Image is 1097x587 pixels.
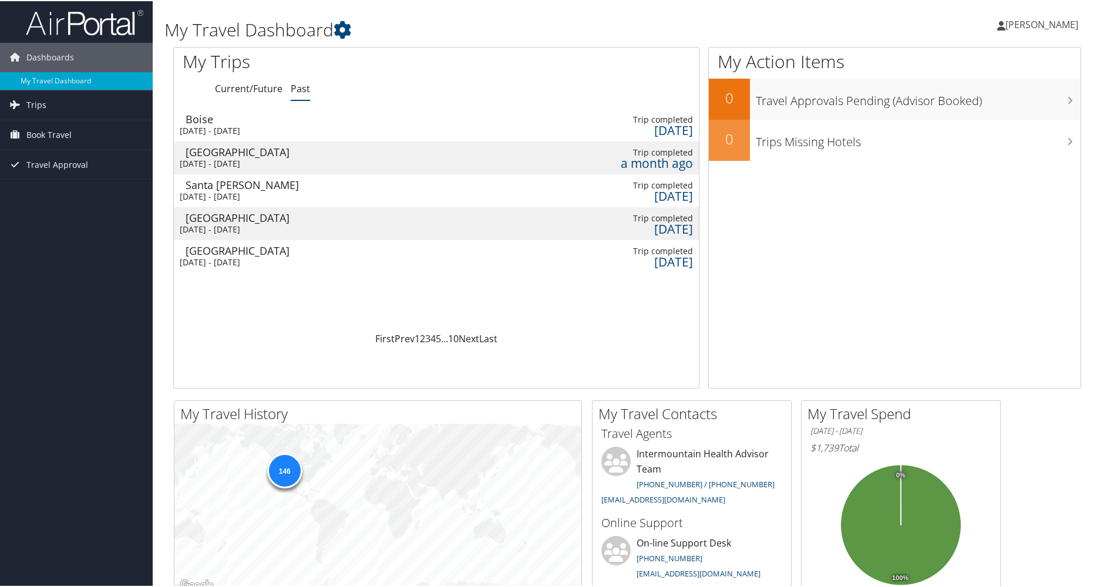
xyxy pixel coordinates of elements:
[562,157,693,167] div: a month ago
[183,48,471,73] h1: My Trips
[26,149,88,178] span: Travel Approval
[180,403,581,423] h2: My Travel History
[430,331,436,344] a: 4
[562,190,693,200] div: [DATE]
[26,89,46,119] span: Trips
[595,446,788,508] li: Intermountain Health Advisor Team
[598,403,791,423] h2: My Travel Contacts
[186,178,499,189] div: Santa [PERSON_NAME]
[186,244,499,255] div: [GEOGRAPHIC_DATA]
[810,424,991,436] h6: [DATE] - [DATE]
[896,471,906,478] tspan: 0%
[375,331,395,344] a: First
[180,157,493,168] div: [DATE] - [DATE]
[436,331,441,344] a: 5
[180,124,493,135] div: [DATE] - [DATE]
[601,514,782,530] h3: Online Support
[441,331,448,344] span: …
[291,81,310,94] a: Past
[709,128,750,148] h2: 0
[562,124,693,134] div: [DATE]
[637,478,775,488] a: [PHONE_NUMBER] / [PHONE_NUMBER]
[709,77,1081,119] a: 0Travel Approvals Pending (Advisor Booked)
[562,245,693,255] div: Trip completed
[180,256,493,266] div: [DATE] - [DATE]
[186,146,499,156] div: [GEOGRAPHIC_DATA]
[180,190,493,201] div: [DATE] - [DATE]
[186,211,499,222] div: [GEOGRAPHIC_DATA]
[562,222,693,233] div: [DATE]
[562,212,693,222] div: Trip completed
[601,493,725,504] a: [EMAIL_ADDRESS][DOMAIN_NAME]
[997,6,1090,41] a: [PERSON_NAME]
[395,331,415,344] a: Prev
[810,440,991,453] h6: Total
[709,119,1081,160] a: 0Trips Missing Hotels
[186,113,499,123] div: Boise
[26,42,74,71] span: Dashboards
[267,452,302,487] div: 146
[892,573,908,581] tspan: 100%
[637,567,761,578] a: [EMAIL_ADDRESS][DOMAIN_NAME]
[562,179,693,190] div: Trip completed
[164,16,782,41] h1: My Travel Dashboard
[448,331,459,344] a: 10
[562,146,693,157] div: Trip completed
[459,331,479,344] a: Next
[180,223,493,234] div: [DATE] - [DATE]
[215,81,282,94] a: Current/Future
[637,552,702,562] a: [PHONE_NUMBER]
[562,255,693,266] div: [DATE]
[595,535,788,583] li: On-line Support Desk
[415,331,420,344] a: 1
[807,403,1000,423] h2: My Travel Spend
[709,48,1081,73] h1: My Action Items
[1005,17,1078,30] span: [PERSON_NAME]
[479,331,497,344] a: Last
[709,87,750,107] h2: 0
[756,127,1081,149] h3: Trips Missing Hotels
[562,113,693,124] div: Trip completed
[810,440,839,453] span: $1,739
[756,86,1081,108] h3: Travel Approvals Pending (Advisor Booked)
[26,119,72,149] span: Book Travel
[425,331,430,344] a: 3
[26,8,143,35] img: airportal-logo.png
[420,331,425,344] a: 2
[601,424,782,441] h3: Travel Agents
